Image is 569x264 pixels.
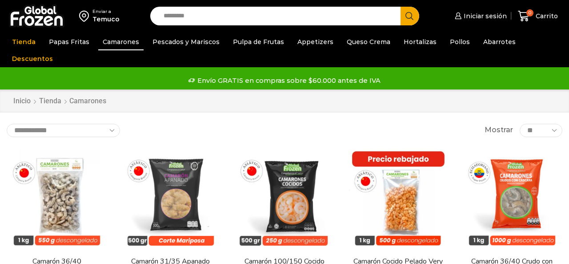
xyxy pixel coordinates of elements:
a: Pulpa de Frutas [228,33,289,50]
a: Tienda [8,33,40,50]
a: Tienda [39,96,62,106]
a: Inicio [13,96,31,106]
a: 0 Carrito [516,6,560,27]
h1: Camarones [69,97,106,105]
span: Iniciar sesión [461,12,507,20]
a: Papas Fritas [44,33,94,50]
a: Hortalizas [399,33,441,50]
a: Camarones [98,33,144,50]
a: Descuentos [8,50,57,67]
div: Temuco [92,15,120,24]
nav: Breadcrumb [13,96,106,106]
a: Pollos [445,33,474,50]
a: Iniciar sesión [453,7,507,25]
a: Pescados y Mariscos [148,33,224,50]
a: Appetizers [293,33,338,50]
a: Abarrotes [479,33,520,50]
span: Mostrar [485,125,513,135]
select: Pedido de la tienda [7,124,120,137]
span: 0 [526,9,533,16]
div: Enviar a [92,8,120,15]
img: address-field-icon.svg [79,8,92,24]
a: Queso Crema [342,33,395,50]
button: Search button [401,7,419,25]
span: Carrito [533,12,558,20]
